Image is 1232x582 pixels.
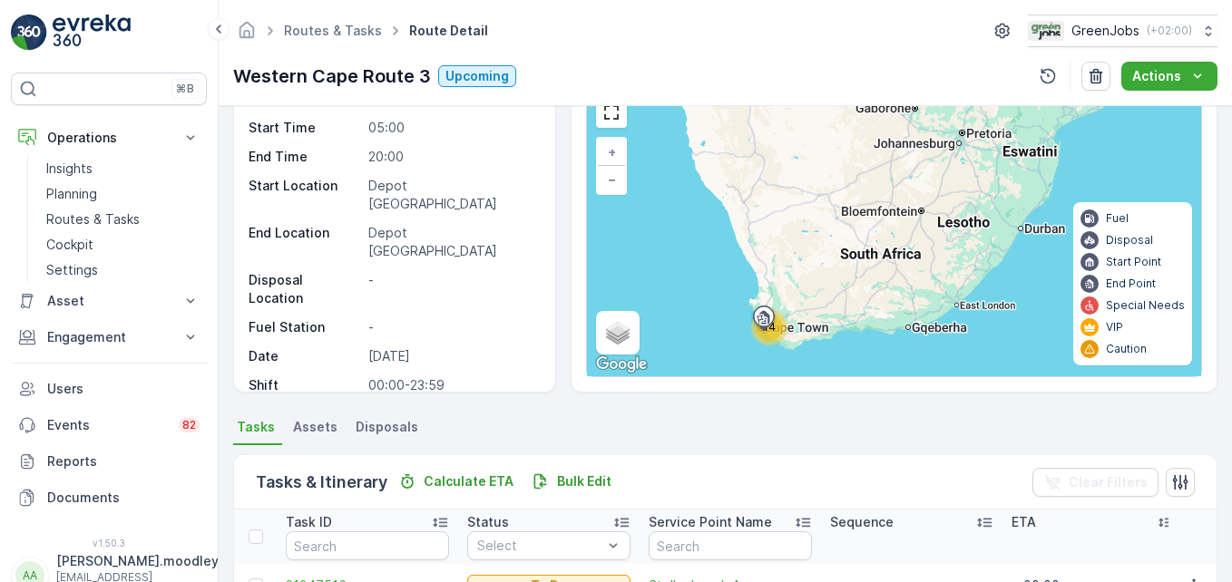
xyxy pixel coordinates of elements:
p: Documents [47,489,200,507]
p: Disposal [1106,233,1153,247]
span: Tasks [237,418,275,436]
p: Disposal Location [249,271,361,307]
p: Tasks & Itinerary [256,470,387,495]
p: Start Point [1106,255,1161,269]
p: Routes & Tasks [46,210,140,228]
p: Select [477,537,602,555]
p: - [368,271,537,307]
a: Open this area in Google Maps (opens a new window) [592,353,651,376]
p: [PERSON_NAME].moodley [56,552,219,570]
button: Calculate ETA [391,470,521,492]
div: 0 [587,88,1201,376]
p: Fuel Station [249,318,361,336]
p: Start Location [249,177,361,213]
p: Start Time [249,119,361,137]
p: Engagement [47,328,171,346]
a: View Fullscreen [598,99,625,126]
p: Depot [GEOGRAPHIC_DATA] [368,177,537,213]
span: Disposals [356,418,418,436]
p: Cockpit [46,236,93,254]
p: VIP [1106,320,1123,335]
p: Fuel [1106,211,1129,226]
p: Status [467,513,509,531]
a: Zoom Out [598,166,625,193]
a: Layers [598,313,638,353]
p: End Point [1106,276,1156,291]
p: Western Cape Route 3 [233,63,431,90]
p: Upcoming [445,67,509,85]
a: Routes & Tasks [39,207,207,232]
button: Actions [1121,62,1217,91]
a: Settings [39,257,207,283]
p: Asset [47,292,171,310]
a: Cockpit [39,232,207,257]
input: Search [286,531,449,560]
img: logo_light-DOdMpM7g.png [53,15,131,51]
p: Service Point Name [649,513,772,531]
p: 00:00-23:59 [368,376,537,394]
p: Depot [GEOGRAPHIC_DATA] [368,224,537,260]
p: - [368,318,537,336]
button: Bulk Edit [524,470,619,492]
a: Reports [11,443,207,480]
p: ( +02:00 ) [1147,24,1192,38]
p: End Time [249,148,361,166]
a: Zoom In [598,139,625,166]
p: [DATE] [368,347,537,365]
a: Events82 [11,407,207,443]
p: Caution [1106,342,1147,356]
a: Routes & Tasks [284,23,382,38]
button: Upcoming [438,65,516,87]
input: Search [649,531,812,560]
p: Bulk Edit [557,472,611,490]
p: 82 [182,418,196,432]
button: Clear Filters [1032,468,1159,497]
a: Users [11,371,207,407]
button: Engagement [11,319,207,355]
img: Green_Jobs_Logo.png [1028,21,1064,41]
img: Google [592,353,651,376]
p: Settings [46,261,98,279]
p: Users [47,380,200,398]
p: ETA [1012,513,1036,531]
p: Shift [249,376,361,394]
p: Planning [46,185,97,203]
button: Asset [11,283,207,319]
span: + [608,144,616,160]
button: Operations [11,120,207,156]
button: GreenJobs(+02:00) [1028,15,1217,47]
p: Date [249,347,361,365]
span: v 1.50.3 [11,538,207,548]
p: 20:00 [368,148,537,166]
p: Operations [47,129,171,147]
p: Reports [47,452,200,470]
p: Events [47,416,168,434]
p: Special Needs [1106,298,1185,313]
p: Clear Filters [1069,473,1148,491]
img: logo [11,15,47,51]
a: Planning [39,181,207,207]
a: Documents [11,480,207,516]
a: Insights [39,156,207,181]
p: Sequence [830,513,894,531]
span: − [608,171,617,187]
span: Assets [293,418,337,436]
p: Insights [46,160,93,178]
p: Actions [1132,67,1181,85]
p: ⌘B [176,82,194,96]
p: Calculate ETA [424,472,513,490]
span: Route Detail [406,22,492,40]
p: Task ID [286,513,332,531]
p: End Location [249,224,361,260]
p: GreenJobs [1071,22,1139,40]
a: Homepage [237,27,257,43]
p: 05:00 [368,119,537,137]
